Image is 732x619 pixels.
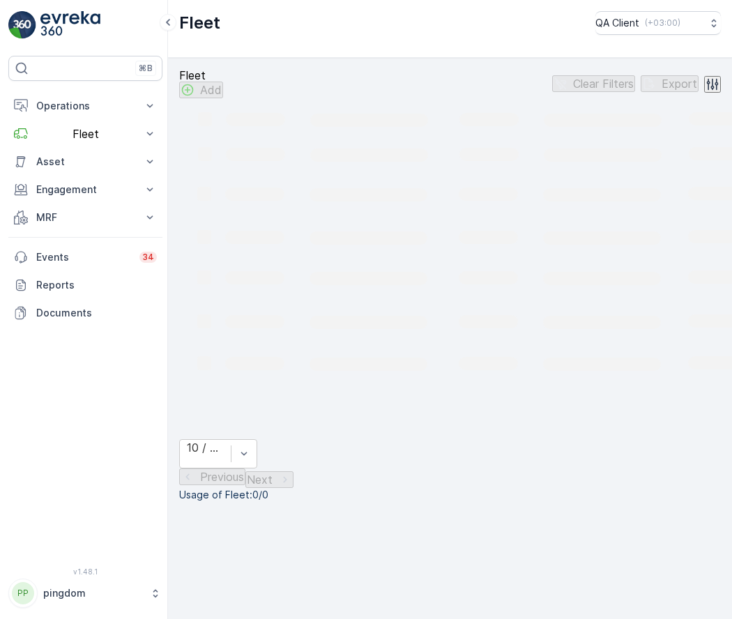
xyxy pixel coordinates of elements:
p: Next [247,473,273,486]
p: Fleet [179,69,223,82]
a: Documents [8,299,162,327]
p: Previous [200,471,244,483]
button: PPpingdom [8,579,162,608]
p: ⌘B [139,63,153,74]
p: Fleet [179,12,220,34]
button: Clear Filters [552,75,635,92]
p: Fleet [36,128,135,140]
p: Reports [36,278,157,292]
div: 10 / Page [187,441,224,454]
button: Next [245,471,293,488]
p: Usage of Fleet : 0/0 [179,488,721,502]
p: pingdom [43,586,143,600]
p: Events [36,250,131,264]
p: Add [200,84,222,96]
button: Fleet [8,120,162,148]
p: QA Client [595,16,639,30]
button: Add [179,82,223,98]
button: QA Client(+03:00) [595,11,721,35]
a: Events34 [8,243,162,271]
button: Previous [179,468,245,485]
p: Export [662,77,697,90]
p: MRF [36,211,135,224]
p: Documents [36,306,157,320]
p: Asset [36,155,135,169]
p: Engagement [36,183,135,197]
button: Operations [8,92,162,120]
img: logo [8,11,36,39]
p: Operations [36,99,135,113]
a: Reports [8,271,162,299]
span: v 1.48.1 [8,567,162,576]
p: 34 [142,252,154,263]
button: MRF [8,204,162,231]
p: Clear Filters [573,77,634,90]
button: Export [641,75,699,92]
div: PP [12,582,34,604]
button: Engagement [8,176,162,204]
button: Asset [8,148,162,176]
img: logo_light-DOdMpM7g.png [40,11,100,39]
p: ( +03:00 ) [645,17,680,29]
